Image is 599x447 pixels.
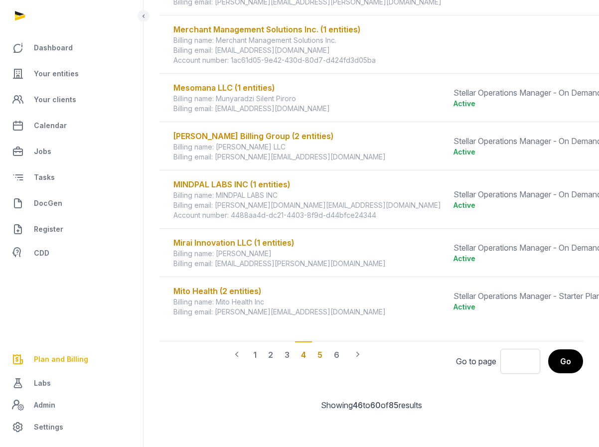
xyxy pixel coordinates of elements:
[8,62,135,86] a: Your entities
[173,35,442,45] div: Billing name: Merchant Management Solutions Inc.
[548,349,583,373] button: Go
[8,217,135,241] a: Register
[456,355,496,367] label: Go to page
[173,190,442,200] div: Billing name: MINDPAL LABS INC
[34,353,88,365] span: Plan and Billing
[247,341,263,367] div: 1
[173,130,442,142] div: [PERSON_NAME] Billing Group (2 entities)
[173,210,442,220] div: Account number: 4488aa4d-dc21-4403-8f9d-d44bfce24344
[173,259,442,269] div: Billing email: [EMAIL_ADDRESS][PERSON_NAME][DOMAIN_NAME]
[34,94,76,106] span: Your clients
[34,247,49,259] span: CDD
[8,114,135,138] a: Calendar
[8,191,135,215] a: DocGen
[8,243,135,263] a: CDD
[295,341,312,367] div: 4
[173,307,442,317] div: Billing email: [PERSON_NAME][EMAIL_ADDRESS][DOMAIN_NAME]
[173,45,442,55] div: Billing email: [EMAIL_ADDRESS][DOMAIN_NAME]
[34,421,63,433] span: Settings
[226,341,371,367] nav: Pagination
[8,165,135,189] a: Tasks
[173,94,442,104] div: Billing name: Munyaradzi Silent Piroro
[8,415,135,439] a: Settings
[173,104,442,114] div: Billing email: [EMAIL_ADDRESS][DOMAIN_NAME]
[8,36,135,60] a: Dashboard
[173,142,442,152] div: Billing name: [PERSON_NAME] LLC
[389,400,399,410] span: 85
[173,297,442,307] div: Billing name: Mito Health Inc
[353,400,363,410] span: 46
[173,55,442,65] div: Account number: 1ac61d05-9e42-430d-80d7-d424fd3d05ba
[173,82,442,94] div: Mesomana LLC (1 entities)
[34,399,55,411] span: Admin
[328,341,345,367] div: 6
[262,341,279,367] div: 2
[34,68,79,80] span: Your entities
[8,88,135,112] a: Your clients
[34,42,73,54] span: Dashboard
[34,223,63,235] span: Register
[8,395,135,415] a: Admin
[173,178,442,190] div: MINDPAL LABS INC (1 entities)
[8,140,135,163] a: Jobs
[8,371,135,395] a: Labs
[279,341,296,367] div: 3
[311,341,328,367] div: 5
[34,377,51,389] span: Labs
[34,146,51,157] span: Jobs
[173,200,442,210] div: Billing email: [PERSON_NAME][DOMAIN_NAME][EMAIL_ADDRESS][DOMAIN_NAME]
[173,23,442,35] div: Merchant Management Solutions Inc. (1 entities)
[173,237,442,249] div: Mirai Innovation LLC (1 entities)
[173,152,442,162] div: Billing email: [PERSON_NAME][EMAIL_ADDRESS][DOMAIN_NAME]
[34,120,67,132] span: Calendar
[370,400,381,410] span: 60
[34,171,55,183] span: Tasks
[173,285,442,297] div: Mito Health (2 entities)
[159,399,583,411] div: Showing to of results
[8,347,135,371] a: Plan and Billing
[34,197,62,209] span: DocGen
[173,249,442,259] div: Billing name: [PERSON_NAME]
